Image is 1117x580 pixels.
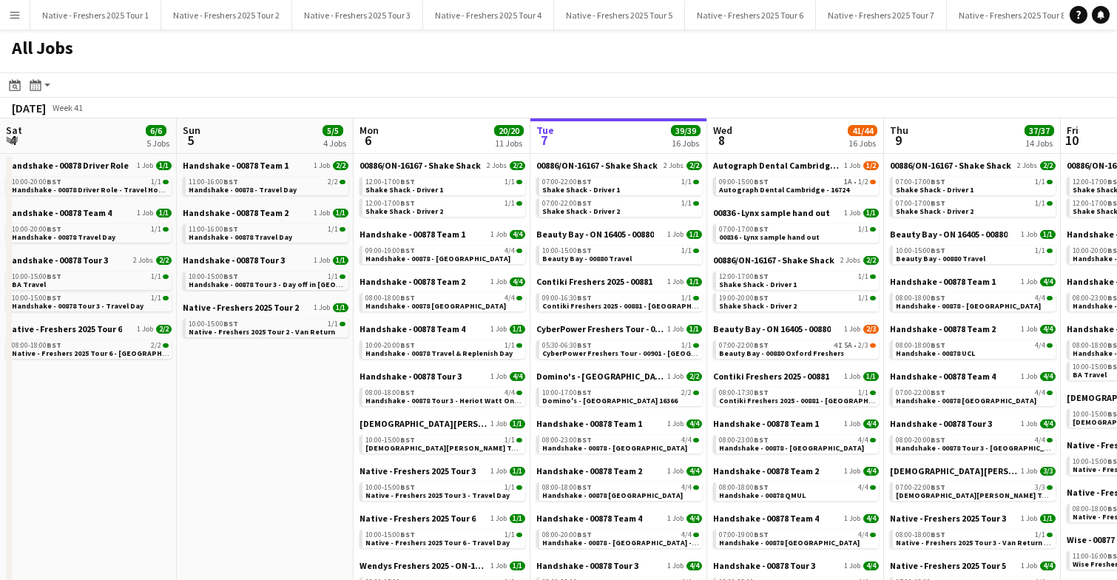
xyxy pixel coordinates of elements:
[719,232,820,242] span: 00836 - Lynx sample hand out
[890,229,1008,240] span: Beauty Bay - ON 16405 - 00880
[890,160,1056,171] a: 00886/ON-16167 - Shake Shack2 Jobs2/2
[536,371,702,418] div: Domino's - [GEOGRAPHIC_DATA] 163661 Job2/210:00-17:00BST2/2Domino's - [GEOGRAPHIC_DATA] 16366
[365,294,415,302] span: 08:00-18:00
[328,273,338,280] span: 1/1
[713,160,841,171] span: Autograph Dental Cambridge - 16724
[542,206,620,216] span: Shake Shack - Driver 2
[47,272,61,281] span: BST
[664,161,684,170] span: 2 Jobs
[6,254,172,323] div: Handshake - 00878 Tour 32 Jobs2/210:00-15:00BST1/1BA Travel10:00-15:00BST1/1Handshake - 00878 Tou...
[536,229,702,240] a: Beauty Bay - ON 16405 - 008801 Job1/1
[844,342,852,349] span: 5A
[12,294,61,302] span: 10:00-15:00
[890,229,1056,240] a: Beauty Bay - ON 16405 - 008801 Job1/1
[896,206,973,216] span: Shake Shack - Driver 2
[1035,342,1045,349] span: 4/4
[858,273,868,280] span: 1/1
[686,230,702,239] span: 1/1
[896,185,973,195] span: Shake Shack - Driver 1
[713,323,879,334] a: Beauty Bay - ON 16405 - 008801 Job2/3
[719,178,876,186] div: •
[536,276,652,287] span: Contiki Freshers 2025 - 00881
[223,319,238,328] span: BST
[333,161,348,170] span: 2/2
[328,226,338,233] span: 1/1
[156,161,172,170] span: 1/1
[333,209,348,217] span: 1/1
[1021,230,1037,239] span: 1 Job
[713,254,879,323] div: 00886/ON-16167 - Shake Shack2 Jobs2/212:00-17:00BST1/1Shake Shack - Driver 119:00-20:00BST1/1Shak...
[719,280,797,289] span: Shake Shack - Driver 1
[47,293,61,303] span: BST
[333,303,348,312] span: 1/1
[365,348,513,358] span: Handshake - 00878 Travel & Replenish Day
[1035,178,1045,186] span: 1/1
[183,302,348,313] a: Native - Freshers 2025 Tour 21 Job1/1
[328,320,338,328] span: 1/1
[754,272,769,281] span: BST
[151,342,161,349] span: 2/2
[365,254,510,263] span: Handshake - 00878 - Leicester
[896,293,1053,310] a: 08:00-18:00BST4/4Handshake - 00878 - [GEOGRAPHIC_DATA]
[754,177,769,186] span: BST
[890,160,1056,229] div: 00886/ON-16167 - Shake Shack2 Jobs2/207:00-17:00BST1/1Shake Shack - Driver 107:00-17:00BST1/1Shak...
[931,246,945,255] span: BST
[223,224,238,234] span: BST
[542,340,699,357] a: 05:30-06:30BST1/1CyberPower Freshers Tour - 00901 - [GEOGRAPHIC_DATA]
[542,342,592,349] span: 05:30-06:30
[896,294,945,302] span: 08:00-18:00
[314,161,330,170] span: 1 Job
[183,160,288,171] span: Handshake - 00878 Team 1
[1040,230,1056,239] span: 1/1
[183,302,299,313] span: Native - Freshers 2025 Tour 2
[1021,277,1037,286] span: 1 Job
[183,254,348,266] a: Handshake - 00878 Tour 31 Job1/1
[183,160,348,171] a: Handshake - 00878 Team 11 Job2/2
[686,161,702,170] span: 2/2
[844,325,860,334] span: 1 Job
[713,254,834,266] span: 00886/ON-16167 - Shake Shack
[360,160,481,171] span: 00886/ON-16167 - Shake Shack
[896,340,1053,357] a: 08:00-18:00BST4/4Handshake - 00878 UCL
[536,323,664,334] span: CyberPower Freshers Tour - 00901
[360,160,525,229] div: 00886/ON-16167 - Shake Shack2 Jobs2/212:00-17:00BST1/1Shake Shack - Driver 112:00-17:00BST1/1Shak...
[47,340,61,350] span: BST
[1040,161,1056,170] span: 2/2
[719,185,849,195] span: Autograph Dental Cambridge - 16724
[504,247,515,254] span: 4/4
[536,371,702,382] a: Domino's - [GEOGRAPHIC_DATA] 163661 Job2/2
[890,323,1056,334] a: Handshake - 00878 Team 21 Job4/4
[360,323,525,371] div: Handshake - 00878 Team 41 Job1/110:00-20:00BST1/1Handshake - 00878 Travel & Replenish Day
[365,178,415,186] span: 12:00-17:00
[890,276,1056,323] div: Handshake - 00878 Team 11 Job4/408:00-18:00BST4/4Handshake - 00878 - [GEOGRAPHIC_DATA]
[542,200,592,207] span: 07:00-22:00
[6,160,129,171] span: Handshake - 00878 Driver Role
[151,294,161,302] span: 1/1
[536,323,702,334] a: CyberPower Freshers Tour - 009011 Job1/1
[12,177,169,194] a: 10:00-20:00BST1/1Handshake - 00878 Driver Role - Travel Home
[713,207,879,218] a: 00836 - Lynx sample hand out1 Job1/1
[333,256,348,265] span: 1/1
[686,325,702,334] span: 1/1
[667,325,684,334] span: 1 Job
[719,178,769,186] span: 09:00-15:00
[151,178,161,186] span: 1/1
[713,323,831,334] span: Beauty Bay - ON 16405 - 00880
[577,246,592,255] span: BST
[719,177,876,194] a: 09:00-15:00BST1A•1/2Autograph Dental Cambridge - 16724
[931,340,945,350] span: BST
[365,185,443,195] span: Shake Shack - Driver 1
[360,323,465,334] span: Handshake - 00878 Team 4
[536,160,658,171] span: 00886/ON-16167 - Shake Shack
[890,276,996,287] span: Handshake - 00878 Team 1
[12,293,169,310] a: 10:00-15:00BST1/1Handshake - 00878 Tour 3 - Travel Day
[685,1,816,30] button: Native - Freshers 2025 Tour 6
[137,161,153,170] span: 1 Job
[754,293,769,303] span: BST
[542,178,592,186] span: 07:00-22:00
[223,177,238,186] span: BST
[189,185,297,195] span: Handshake - 00878 - Travel Day
[577,340,592,350] span: BST
[6,323,172,362] div: Native - Freshers 2025 Tour 61 Job2/208:00-18:00BST2/2Native - Freshers 2025 Tour 6 - [GEOGRAPHIC...
[189,319,345,336] a: 10:00-15:00BST1/1Native - Freshers 2025 Tour 2 - Van Return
